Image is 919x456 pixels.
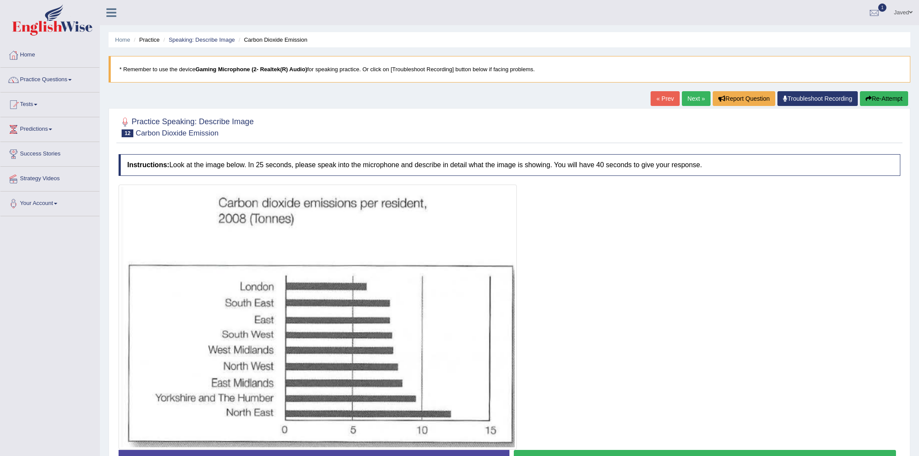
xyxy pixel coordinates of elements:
h2: Practice Speaking: Describe Image [119,116,254,137]
b: Gaming Microphone (2- Realtek(R) Audio) [195,66,307,73]
a: Troubleshoot Recording [777,91,858,106]
h4: Look at the image below. In 25 seconds, please speak into the microphone and describe in detail w... [119,154,900,176]
blockquote: * Remember to use the device for speaking practice. Or click on [Troubleshoot Recording] button b... [109,56,910,83]
a: « Prev [651,91,679,106]
a: Home [0,43,99,65]
span: 12 [122,129,133,137]
a: Tests [0,93,99,114]
li: Practice [132,36,159,44]
a: Strategy Videos [0,167,99,188]
a: Next » [682,91,711,106]
a: Practice Questions [0,68,99,89]
li: Carbon Dioxide Emission [236,36,307,44]
button: Re-Attempt [860,91,908,106]
a: Success Stories [0,142,99,164]
button: Report Question [713,91,775,106]
a: Predictions [0,117,99,139]
b: Instructions: [127,161,169,169]
a: Speaking: Describe Image [169,36,235,43]
a: Your Account [0,192,99,213]
a: Home [115,36,130,43]
span: 1 [878,3,887,12]
small: Carbon Dioxide Emission [136,129,218,137]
